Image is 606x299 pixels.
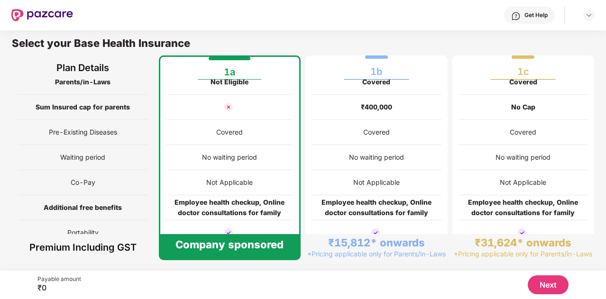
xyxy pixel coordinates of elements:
div: No waiting period [349,152,404,163]
div: Covered [363,127,390,137]
div: No waiting period [496,152,551,163]
img: not_cover_cross.svg [223,101,234,113]
div: Plan Details [18,55,148,80]
img: cover_tick.svg [223,227,234,238]
div: Covered [362,77,390,87]
div: *Pricing applicable only for Parents/in-Laws [454,249,592,258]
div: Employee health checkup, Online doctor consultations for family [166,197,294,218]
img: New Pazcare Logo [11,9,73,21]
div: Covered [216,127,243,137]
div: Not Eligible [211,77,248,87]
div: ₹400,000 [361,102,392,112]
div: Get Help [524,11,548,19]
img: svg+xml;base64,PHN2ZyBpZD0iSGVscC0zMngzMiIgeG1sbnM9Imh0dHA6Ly93d3cudzMub3JnLzIwMDAvc3ZnIiB3aWR0aD... [511,11,521,21]
div: *Pricing applicable only for Parents/in-Laws [307,249,446,258]
span: Co-Pay [71,173,95,191]
div: No waiting period [202,152,257,163]
button: Next [528,275,569,294]
span: Additional free benefits [44,199,122,217]
div: 1b [370,58,382,77]
span: Parents/in-Laws [55,73,110,91]
span: Sum Insured cap for parents [36,98,130,116]
img: cover_tick.svg [370,227,381,238]
div: ₹31,624* onwards [475,236,571,249]
span: Portability [67,224,99,242]
div: ₹15,812* onwards [328,236,425,249]
div: Employee health checkup, Online doctor consultations for family [312,197,441,218]
div: 1a [224,59,235,78]
img: svg+xml;base64,PHN2ZyBpZD0iRHJvcGRvd24tMzJ4MzIiIHhtbG5zPSJodHRwOi8vd3d3LnczLm9yZy8yMDAwL3N2ZyIgd2... [585,11,593,19]
div: Premium Including GST [18,234,148,260]
div: Company sponsored [175,238,284,251]
span: Waiting period [60,148,105,166]
img: cover_tick.svg [516,227,528,238]
div: Not Applicable [353,177,400,188]
div: Select your Base Health Insurance [12,36,594,55]
div: No Cap [511,102,535,112]
div: ₹0 [37,283,81,292]
div: Not Applicable [206,177,253,188]
div: Not Applicable [500,177,546,188]
div: Payable amount [37,275,81,283]
div: Employee health checkup, Online doctor consultations for family [459,197,588,218]
div: 1c [517,58,529,77]
div: Covered [510,127,536,137]
span: Pre-Existing Diseases [49,123,117,141]
div: Covered [509,77,537,87]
